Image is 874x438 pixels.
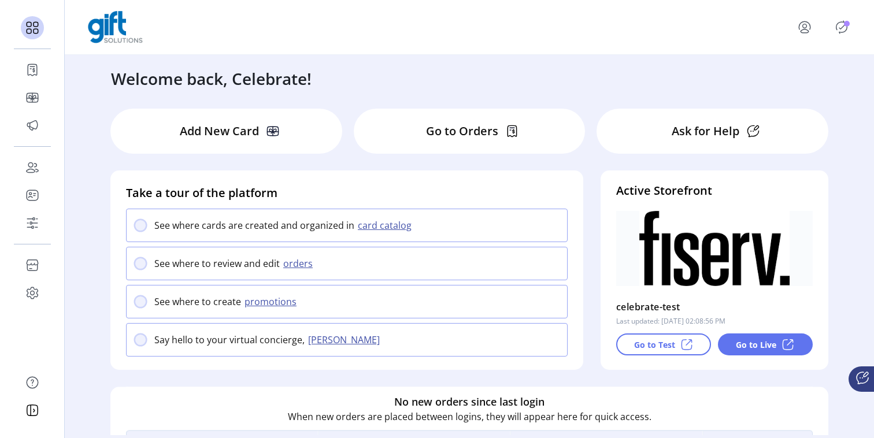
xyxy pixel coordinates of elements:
[616,316,725,326] p: Last updated: [DATE] 02:08:56 PM
[634,339,675,351] p: Go to Test
[616,182,813,199] h4: Active Storefront
[426,123,498,140] p: Go to Orders
[305,333,387,347] button: [PERSON_NAME]
[180,123,259,140] p: Add New Card
[354,218,419,232] button: card catalog
[154,333,305,347] p: Say hello to your virtual concierge,
[832,18,851,36] button: Publisher Panel
[394,394,545,410] h6: No new orders since last login
[241,295,303,309] button: promotions
[154,218,354,232] p: See where cards are created and organized in
[154,295,241,309] p: See where to create
[111,66,312,91] h3: Welcome back, Celebrate!
[154,257,280,270] p: See where to review and edit
[126,184,568,202] h4: Take a tour of the platform
[88,11,143,43] img: logo
[280,257,320,270] button: orders
[616,298,680,316] p: celebrate-test
[736,339,776,351] p: Go to Live
[782,13,832,41] button: menu
[672,123,739,140] p: Ask for Help
[288,410,651,424] p: When new orders are placed between logins, they will appear here for quick access.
